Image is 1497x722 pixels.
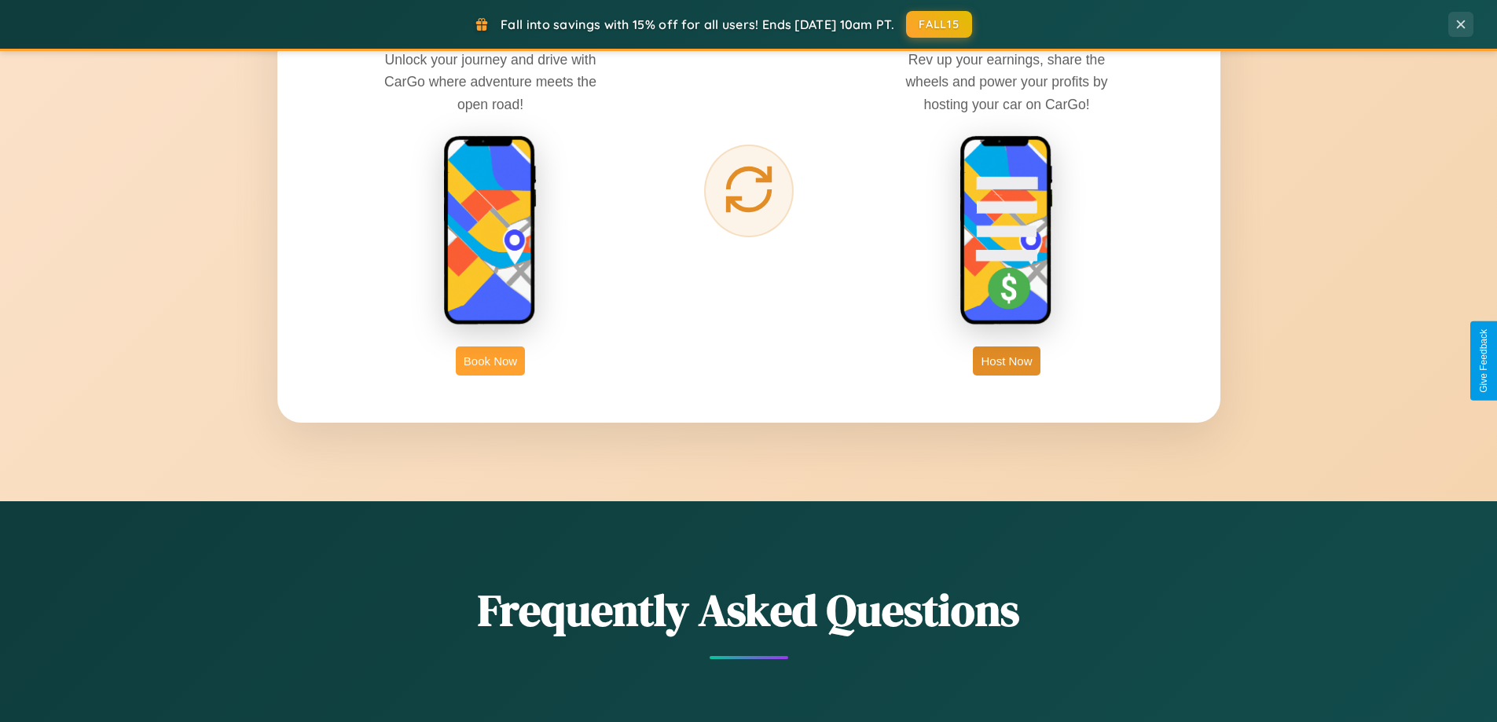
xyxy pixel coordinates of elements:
img: host phone [959,135,1054,327]
h2: Frequently Asked Questions [277,580,1220,640]
button: Book Now [456,346,525,376]
img: rent phone [443,135,538,327]
div: Give Feedback [1478,329,1489,393]
p: Rev up your earnings, share the wheels and power your profits by hosting your car on CarGo! [889,49,1125,115]
button: Host Now [973,346,1040,376]
p: Unlock your journey and drive with CarGo where adventure meets the open road! [372,49,608,115]
span: Fall into savings with 15% off for all users! Ends [DATE] 10am PT. [501,16,894,32]
button: FALL15 [906,11,972,38]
